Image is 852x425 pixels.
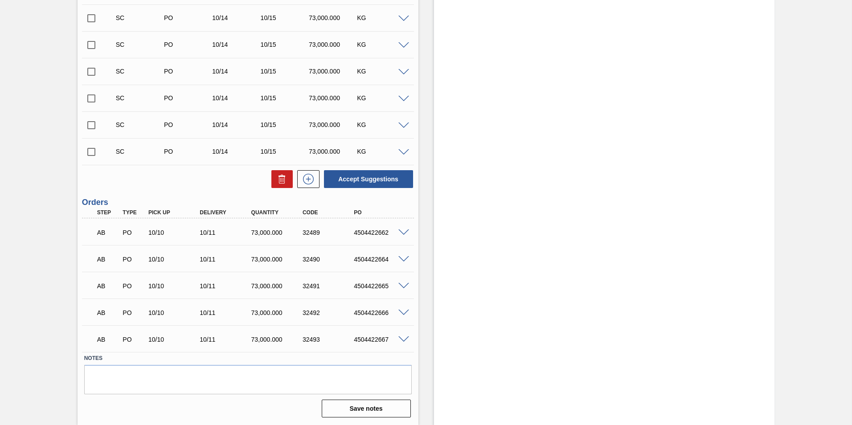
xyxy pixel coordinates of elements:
div: 73,000.000 [307,121,360,128]
div: Awaiting Billing [95,303,122,323]
div: Awaiting Billing [95,330,122,349]
div: 73,000.000 [249,336,307,343]
div: Suggestion Created [114,148,168,155]
div: 10/15/2025 [258,41,312,48]
div: 4504422667 [352,336,409,343]
div: 10/15/2025 [258,68,312,75]
div: Suggestion Created [114,14,168,21]
div: Purchase order [120,256,147,263]
div: 10/10/2025 [146,282,204,290]
div: 10/14/2025 [210,148,264,155]
div: 10/15/2025 [258,14,312,21]
div: 10/10/2025 [146,256,204,263]
div: Awaiting Billing [95,276,122,296]
div: 10/14/2025 [210,14,264,21]
div: 10/15/2025 [258,121,312,128]
h3: Orders [82,198,414,207]
div: 32490 [300,256,358,263]
div: KG [355,14,409,21]
div: Purchase order [162,148,216,155]
div: 32493 [300,336,358,343]
div: 73,000.000 [307,94,360,102]
div: Purchase order [162,121,216,128]
label: Notes [84,352,412,365]
div: 10/15/2025 [258,148,312,155]
div: 73,000.000 [249,282,307,290]
div: Purchase order [162,14,216,21]
div: 10/11/2025 [197,309,255,316]
div: 73,000.000 [307,41,360,48]
div: 4504422664 [352,256,409,263]
div: Awaiting Billing [95,249,122,269]
div: Purchase order [120,309,147,316]
div: 4504422666 [352,309,409,316]
div: 10/11/2025 [197,282,255,290]
button: Accept Suggestions [324,170,413,188]
div: Purchase order [162,94,216,102]
div: 10/10/2025 [146,229,204,236]
div: 73,000.000 [307,14,360,21]
div: Suggestion Created [114,94,168,102]
div: Delete Suggestions [267,170,293,188]
div: 32491 [300,282,358,290]
div: Awaiting Billing [95,223,122,242]
p: AB [97,282,119,290]
div: Purchase order [120,336,147,343]
div: Code [300,209,358,216]
div: 10/14/2025 [210,41,264,48]
div: 73,000.000 [249,256,307,263]
div: KG [355,94,409,102]
div: 10/11/2025 [197,229,255,236]
div: 73,000.000 [307,68,360,75]
div: PO [352,209,409,216]
div: 4504422662 [352,229,409,236]
div: 4504422665 [352,282,409,290]
div: 32492 [300,309,358,316]
button: Save notes [322,400,411,417]
div: Suggestion Created [114,68,168,75]
div: 10/14/2025 [210,68,264,75]
div: 73,000.000 [307,148,360,155]
div: 10/15/2025 [258,94,312,102]
div: Purchase order [162,68,216,75]
div: 32489 [300,229,358,236]
div: 73,000.000 [249,229,307,236]
div: 10/10/2025 [146,336,204,343]
p: AB [97,309,119,316]
div: Pick up [146,209,204,216]
div: New suggestion [293,170,319,188]
div: 10/10/2025 [146,309,204,316]
div: 10/11/2025 [197,336,255,343]
div: Purchase order [120,229,147,236]
div: Delivery [197,209,255,216]
div: Accept Suggestions [319,169,414,189]
div: Quantity [249,209,307,216]
p: AB [97,229,119,236]
div: Suggestion Created [114,41,168,48]
div: KG [355,148,409,155]
div: KG [355,41,409,48]
div: KG [355,68,409,75]
div: Type [120,209,147,216]
p: AB [97,256,119,263]
p: AB [97,336,119,343]
div: 10/11/2025 [197,256,255,263]
div: Purchase order [162,41,216,48]
div: KG [355,121,409,128]
div: Suggestion Created [114,121,168,128]
div: 10/14/2025 [210,121,264,128]
div: Purchase order [120,282,147,290]
div: Step [95,209,122,216]
div: 73,000.000 [249,309,307,316]
div: 10/14/2025 [210,94,264,102]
